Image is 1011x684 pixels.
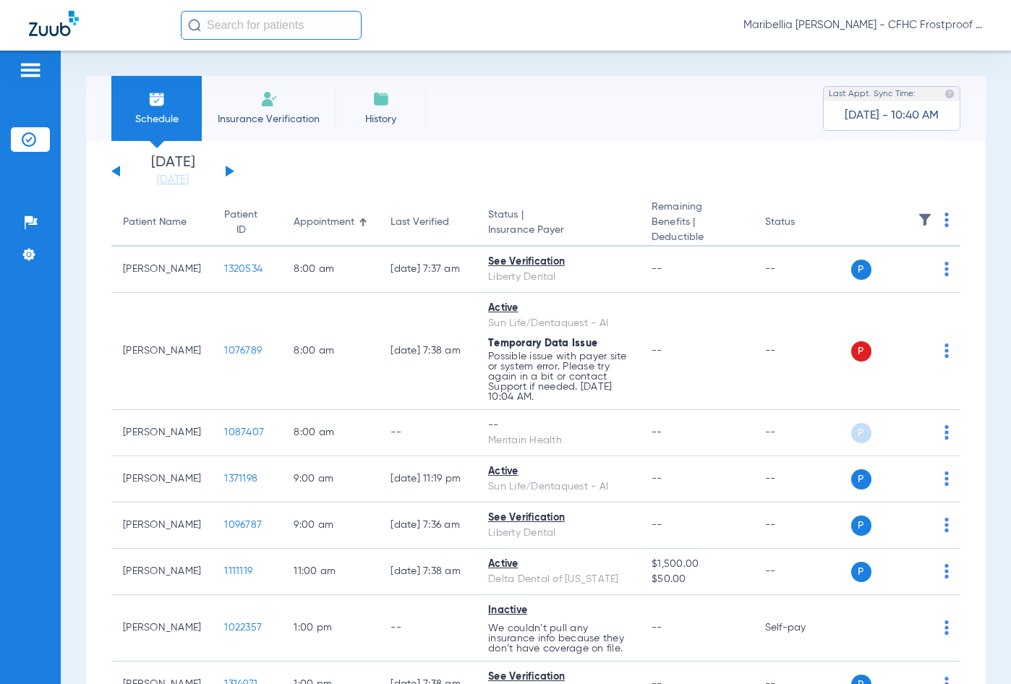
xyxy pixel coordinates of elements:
div: Patient Name [123,215,201,230]
img: last sync help info [944,89,955,99]
span: 1087407 [224,427,264,437]
span: Temporary Data Issue [488,338,597,349]
td: -- [754,410,851,456]
span: -- [652,264,662,274]
td: -- [754,503,851,549]
span: 1320534 [224,264,263,274]
td: [PERSON_NAME] [111,247,213,293]
li: [DATE] [129,155,216,187]
span: -- [652,520,662,530]
span: 1111119 [224,566,252,576]
p: Possible issue with payer site or system error. Please try again in a bit or contact Support if n... [488,351,628,402]
span: Maribellia [PERSON_NAME] - CFHC Frostproof Dental [743,18,982,33]
th: Status | [477,200,640,247]
div: Appointment [294,215,354,230]
td: -- [754,247,851,293]
div: Active [488,464,628,479]
span: 1096787 [224,520,262,530]
img: group-dot-blue.svg [944,343,949,358]
a: [DATE] [129,173,216,187]
td: [DATE] 7:36 AM [379,503,477,549]
span: History [346,112,415,127]
span: $1,500.00 [652,557,741,572]
img: group-dot-blue.svg [944,564,949,578]
span: Insurance Payer [488,223,628,238]
img: group-dot-blue.svg [944,425,949,440]
img: group-dot-blue.svg [944,262,949,276]
td: [PERSON_NAME] [111,549,213,595]
span: P [851,469,871,490]
td: -- [379,410,477,456]
span: P [851,260,871,280]
td: 8:00 AM [282,293,379,410]
div: Delta Dental of [US_STATE] [488,572,628,587]
div: Inactive [488,603,628,618]
td: 1:00 PM [282,595,379,662]
td: -- [754,293,851,410]
td: 9:00 AM [282,503,379,549]
span: 1022357 [224,623,262,633]
td: [PERSON_NAME] [111,503,213,549]
span: Deductible [652,230,741,245]
div: See Verification [488,255,628,270]
td: [PERSON_NAME] [111,456,213,503]
img: group-dot-blue.svg [944,213,949,227]
td: -- [754,549,851,595]
img: group-dot-blue.svg [944,620,949,635]
span: Insurance Verification [213,112,325,127]
td: [DATE] 7:38 AM [379,549,477,595]
span: -- [652,427,662,437]
td: [DATE] 7:38 AM [379,293,477,410]
div: Patient ID [224,208,270,238]
div: Meritain Health [488,433,628,448]
td: Self-pay [754,595,851,662]
span: Last Appt. Sync Time: [829,87,916,101]
span: 1371198 [224,474,257,484]
p: We couldn’t pull any insurance info because they don’t have coverage on file. [488,623,628,654]
img: Manual Insurance Verification [260,90,278,108]
div: Sun Life/Dentaquest - AI [488,479,628,495]
div: Liberty Dental [488,526,628,541]
span: P [851,562,871,582]
span: Schedule [122,112,191,127]
span: [DATE] - 10:40 AM [845,108,939,123]
input: Search for patients [181,11,362,40]
div: Appointment [294,215,367,230]
div: Last Verified [391,215,449,230]
td: [PERSON_NAME] [111,293,213,410]
img: Search Icon [188,19,201,32]
td: 8:00 AM [282,410,379,456]
td: 8:00 AM [282,247,379,293]
div: -- [488,418,628,433]
td: 11:00 AM [282,549,379,595]
span: P [851,423,871,443]
img: hamburger-icon [19,61,42,79]
img: group-dot-blue.svg [944,471,949,486]
th: Remaining Benefits | [640,200,753,247]
span: -- [652,623,662,633]
span: -- [652,474,662,484]
div: Last Verified [391,215,465,230]
td: [DATE] 11:19 PM [379,456,477,503]
span: 1076789 [224,346,262,356]
div: Active [488,557,628,572]
div: Liberty Dental [488,270,628,285]
img: History [372,90,390,108]
td: [DATE] 7:37 AM [379,247,477,293]
th: Status [754,200,851,247]
td: [PERSON_NAME] [111,595,213,662]
img: Schedule [148,90,166,108]
span: -- [652,346,662,356]
span: P [851,516,871,536]
span: P [851,341,871,362]
td: -- [379,595,477,662]
div: Patient Name [123,215,187,230]
span: $50.00 [652,572,741,587]
td: 9:00 AM [282,456,379,503]
div: Sun Life/Dentaquest - AI [488,316,628,331]
td: -- [754,456,851,503]
div: See Verification [488,510,628,526]
div: Patient ID [224,208,257,238]
img: group-dot-blue.svg [944,518,949,532]
div: Active [488,301,628,316]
